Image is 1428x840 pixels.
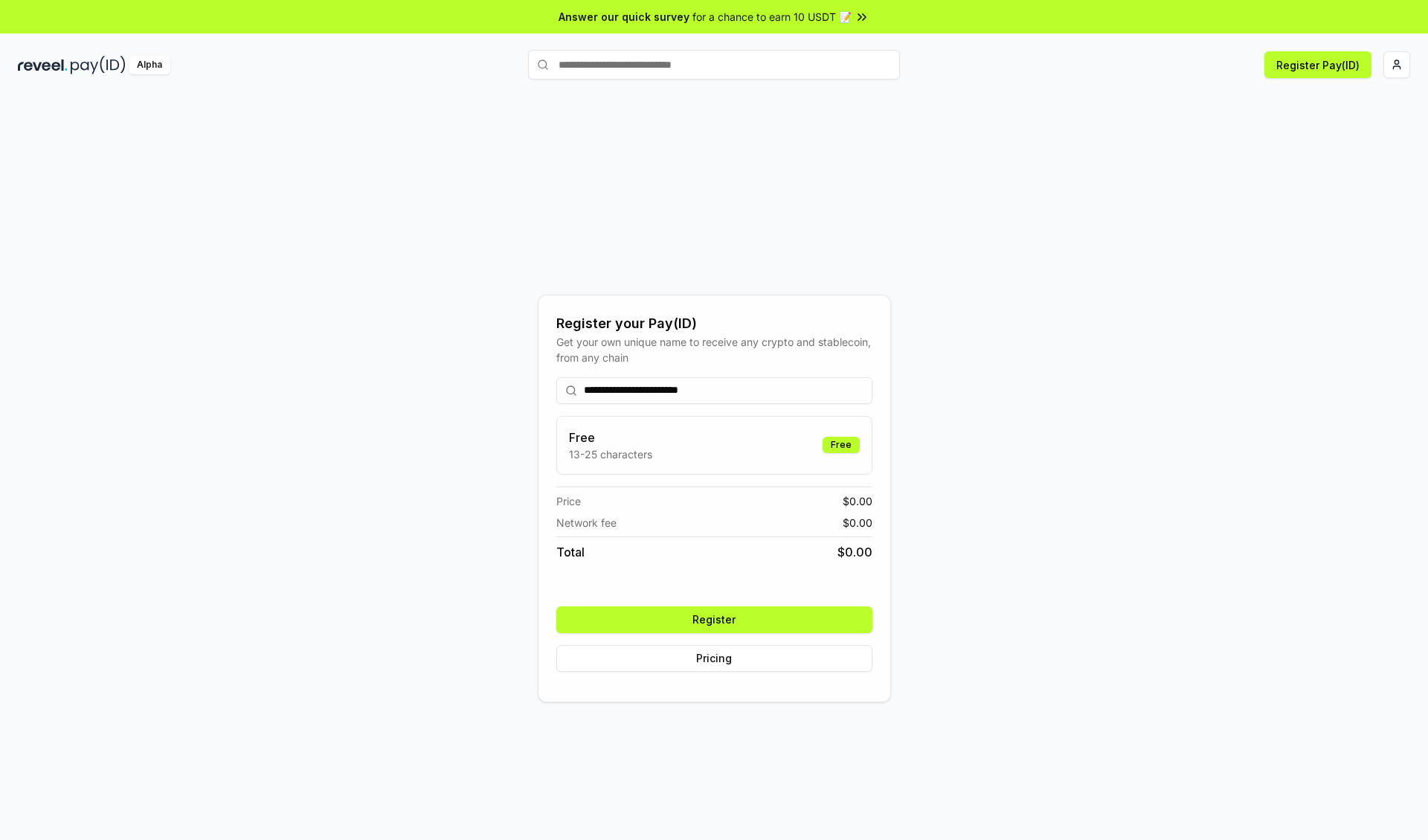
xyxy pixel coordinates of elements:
[569,429,652,446] h3: Free
[837,543,872,561] span: $ 0.00
[129,56,170,74] div: Alpha
[692,9,852,25] span: for a chance to earn 10 USDT 📝
[556,515,617,530] span: Network fee
[556,313,872,334] div: Register your Pay(ID)
[556,334,872,365] div: Get your own unique name to receive any crypto and stablecoin, from any chain
[556,606,872,633] button: Register
[556,645,872,672] button: Pricing
[1264,51,1371,78] button: Register Pay(ID)
[843,493,872,509] span: $ 0.00
[843,515,872,530] span: $ 0.00
[556,493,581,509] span: Price
[556,543,585,561] span: Total
[823,437,860,453] div: Free
[71,56,126,74] img: pay_id
[559,9,689,25] span: Answer our quick survey
[18,56,68,74] img: reveel_dark
[569,446,652,462] p: 13-25 characters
